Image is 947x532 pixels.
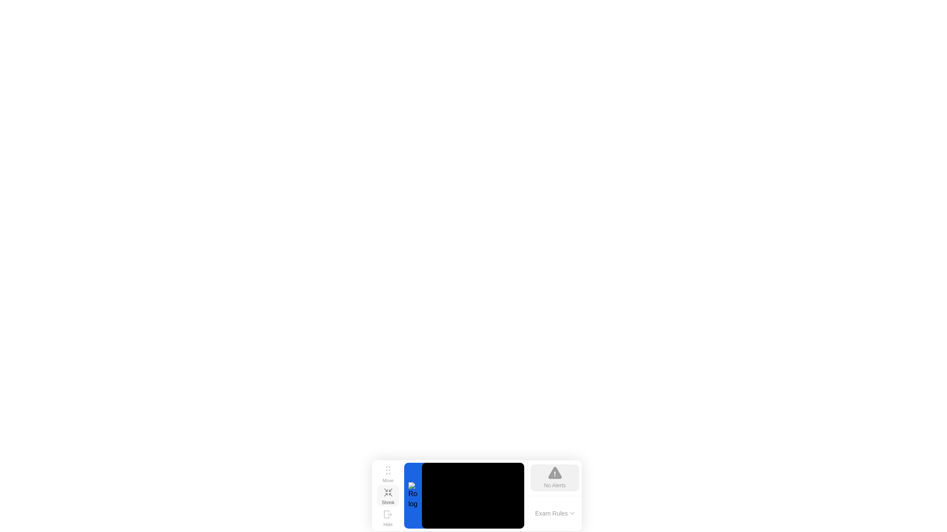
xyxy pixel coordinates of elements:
button: Exam Rules [533,510,578,517]
button: Hide [377,507,399,529]
button: Shrink [377,485,399,507]
div: No Alerts [544,481,566,489]
div: Move [383,478,394,483]
button: Move [377,463,399,485]
div: Shrink [382,500,394,505]
div: Hide [383,522,393,527]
